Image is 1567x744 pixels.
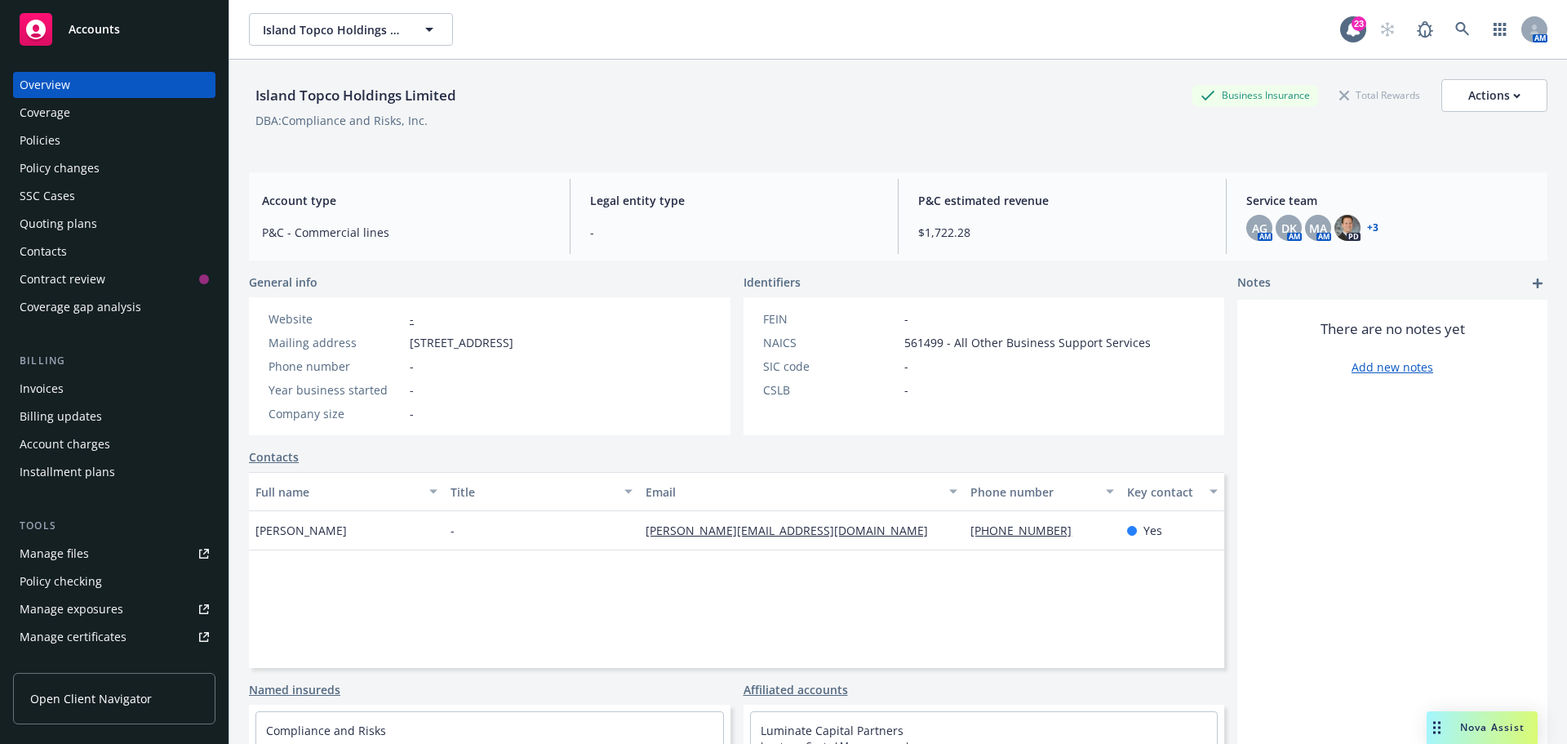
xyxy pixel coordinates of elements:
[639,472,964,511] button: Email
[13,238,215,265] a: Contacts
[1460,720,1525,734] span: Nova Assist
[13,100,215,126] a: Coverage
[763,358,898,375] div: SIC code
[763,310,898,327] div: FEIN
[269,405,403,422] div: Company size
[410,311,414,327] a: -
[970,483,1095,501] div: Phone number
[20,294,141,320] div: Coverage gap analysis
[646,523,941,538] a: [PERSON_NAME][EMAIL_ADDRESS][DOMAIN_NAME]
[1352,359,1433,376] a: Add new notes
[20,72,70,98] div: Overview
[13,72,215,98] a: Overview
[904,334,1151,351] span: 561499 - All Other Business Support Services
[451,483,615,501] div: Title
[761,723,903,738] a: Luminate Capital Partners
[20,652,102,678] div: Manage claims
[249,472,444,511] button: Full name
[20,541,89,567] div: Manage files
[1192,85,1318,105] div: Business Insurance
[904,381,908,399] span: -
[20,624,127,650] div: Manage certificates
[13,266,215,292] a: Contract review
[13,568,215,595] a: Policy checking
[1441,79,1547,112] button: Actions
[964,472,1120,511] button: Phone number
[590,224,878,241] span: -
[269,334,403,351] div: Mailing address
[13,518,215,534] div: Tools
[13,596,215,622] a: Manage exposures
[13,652,215,678] a: Manage claims
[970,523,1085,538] a: [PHONE_NUMBER]
[13,183,215,209] a: SSC Cases
[1309,220,1327,237] span: MA
[20,155,100,181] div: Policy changes
[1427,711,1538,744] button: Nova Assist
[13,459,215,485] a: Installment plans
[13,211,215,237] a: Quoting plans
[249,274,317,291] span: General info
[255,483,419,501] div: Full name
[1121,472,1224,511] button: Key contact
[1127,483,1200,501] div: Key contact
[69,23,120,36] span: Accounts
[1237,274,1271,293] span: Notes
[13,541,215,567] a: Manage files
[646,483,939,501] div: Email
[13,431,215,457] a: Account charges
[1352,16,1366,31] div: 23
[269,310,403,327] div: Website
[20,596,123,622] div: Manage exposures
[13,294,215,320] a: Coverage gap analysis
[20,127,60,154] div: Policies
[20,100,70,126] div: Coverage
[1468,80,1520,111] div: Actions
[1371,13,1404,46] a: Start snowing
[1321,319,1465,339] span: There are no notes yet
[20,431,110,457] div: Account charges
[269,358,403,375] div: Phone number
[13,624,215,650] a: Manage certificates
[20,403,102,430] div: Billing updates
[249,448,299,466] a: Contacts
[444,472,639,511] button: Title
[763,381,898,399] div: CSLB
[1143,522,1162,539] span: Yes
[1281,220,1297,237] span: DK
[590,192,878,209] span: Legal entity type
[255,522,347,539] span: [PERSON_NAME]
[1528,274,1547,293] a: add
[30,690,152,707] span: Open Client Navigator
[266,723,386,738] a: Compliance and Risks
[20,376,64,402] div: Invoices
[20,238,67,265] div: Contacts
[20,568,102,595] div: Policy checking
[1331,85,1428,105] div: Total Rewards
[1252,220,1267,237] span: AG
[20,266,105,292] div: Contract review
[904,310,908,327] span: -
[13,7,215,52] a: Accounts
[269,381,403,399] div: Year business started
[410,405,414,422] span: -
[20,211,97,237] div: Quoting plans
[410,358,414,375] span: -
[744,274,801,291] span: Identifiers
[20,459,115,485] div: Installment plans
[13,155,215,181] a: Policy changes
[13,127,215,154] a: Policies
[1446,13,1479,46] a: Search
[1334,215,1361,241] img: photo
[13,376,215,402] a: Invoices
[744,681,848,698] a: Affiliated accounts
[763,334,898,351] div: NAICS
[249,681,340,698] a: Named insureds
[410,334,513,351] span: [STREET_ADDRESS]
[1246,192,1534,209] span: Service team
[263,21,404,38] span: Island Topco Holdings Limited
[1409,13,1441,46] a: Report a Bug
[918,224,1206,241] span: $1,722.28
[1367,223,1378,233] a: +3
[255,112,428,129] div: DBA: Compliance and Risks, Inc.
